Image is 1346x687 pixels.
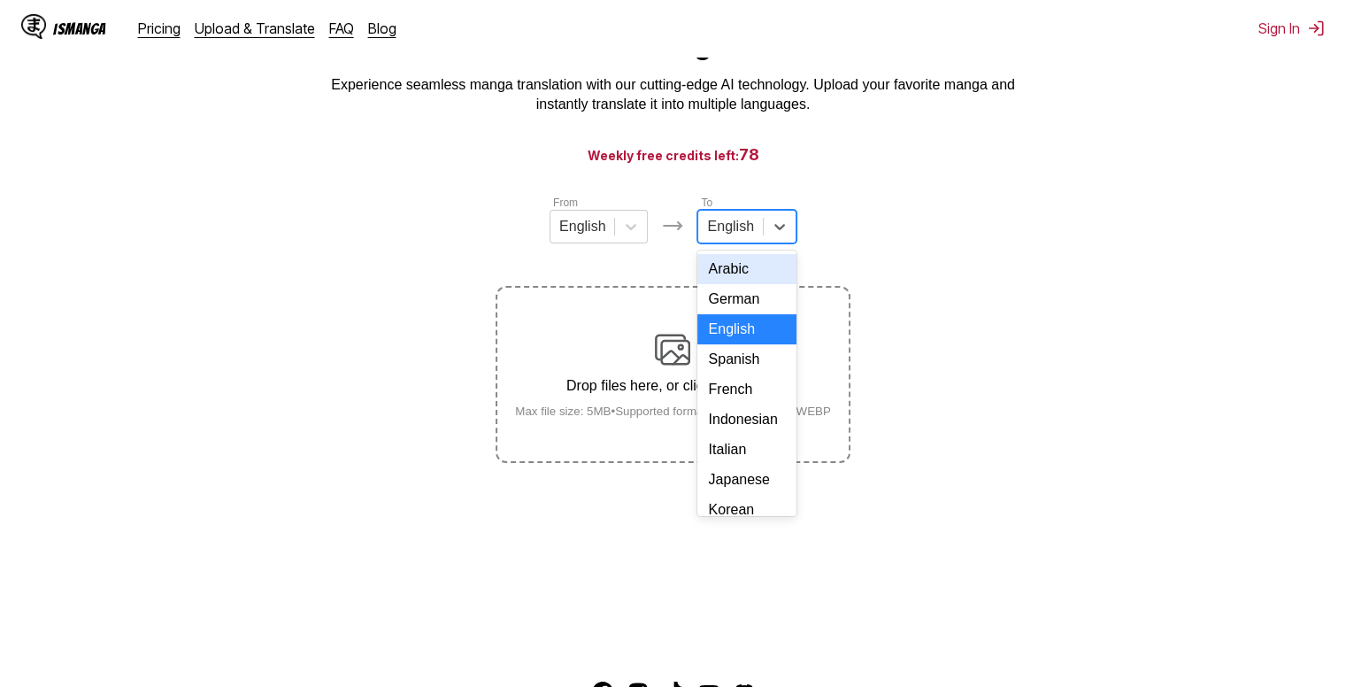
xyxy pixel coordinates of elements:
[21,14,46,39] img: IsManga Logo
[329,19,354,37] a: FAQ
[697,284,796,314] div: German
[697,374,796,405] div: French
[553,197,578,209] label: From
[1258,19,1325,37] button: Sign In
[697,465,796,495] div: Japanese
[697,254,796,284] div: Arabic
[697,344,796,374] div: Spanish
[697,405,796,435] div: Indonesian
[1307,19,1325,37] img: Sign out
[501,405,845,418] small: Max file size: 5MB • Supported formats: JP(E)G, PNG, WEBP
[21,14,138,42] a: IsManga LogoIsManga
[701,197,712,209] label: To
[42,143,1304,166] h3: Weekly free credits left:
[53,20,106,37] div: IsManga
[697,435,796,465] div: Italian
[319,75,1027,115] p: Experience seamless manga translation with our cutting-edge AI technology. Upload your favorite m...
[501,378,845,394] p: Drop files here, or click to browse.
[739,145,759,164] span: 78
[368,19,396,37] a: Blog
[195,19,315,37] a: Upload & Translate
[138,19,181,37] a: Pricing
[697,314,796,344] div: English
[697,495,796,525] div: Korean
[662,215,683,236] img: Languages icon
